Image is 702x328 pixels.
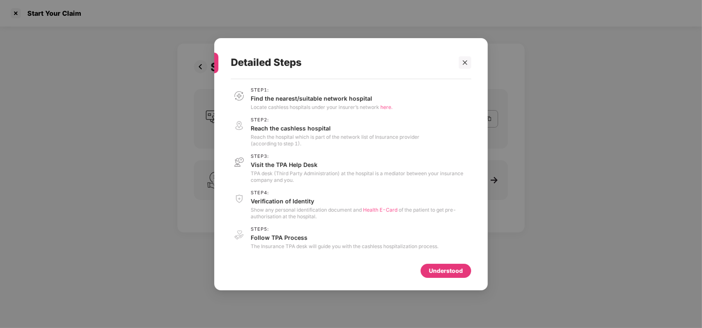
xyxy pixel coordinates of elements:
[251,226,438,232] span: Step 5 :
[251,124,419,132] p: Reach the cashless hospital
[251,190,471,195] span: Step 4 :
[231,87,247,104] img: svg+xml;base64,PHN2ZyB3aWR0aD0iNDAiIGhlaWdodD0iNDEiIHZpZXdCb3g9IjAgMCA0MCA0MSIgZmlsbD0ibm9uZSIgeG...
[363,206,397,212] span: Health E-Card
[231,46,451,79] div: Detailed Steps
[231,153,247,170] img: svg+xml;base64,PHN2ZyB3aWR0aD0iNDAiIGhlaWdodD0iNDEiIHZpZXdCb3g9IjAgMCA0MCA0MSIgZmlsbD0ibm9uZSIgeG...
[251,104,392,110] p: Locate cashless hospitals under your insurer’s network
[251,133,419,147] p: Reach the hospital which is part of the network list of Insurance provider (according to step 1).
[251,243,438,249] p: The Insurance TPA desk will guide you with the cashless hospitalization process.
[380,104,392,110] span: here.
[231,190,247,207] img: svg+xml;base64,PHN2ZyB3aWR0aD0iNDAiIGhlaWdodD0iNDEiIHZpZXdCb3g9IjAgMCA0MCA0MSIgZmlsbD0ibm9uZSIgeG...
[251,94,392,102] p: Find the nearest/suitable network hospital
[231,226,247,243] img: svg+xml;base64,PHN2ZyB3aWR0aD0iNDAiIGhlaWdodD0iNDEiIHZpZXdCb3g9IjAgMCA0MCA0MSIgZmlsbD0ibm9uZSIgeG...
[251,117,419,122] span: Step 2 :
[231,117,247,134] img: svg+xml;base64,PHN2ZyB3aWR0aD0iNDAiIGhlaWdodD0iNDEiIHZpZXdCb3g9IjAgMCA0MCA0MSIgZmlsbD0ibm9uZSIgeG...
[462,59,468,65] span: close
[429,266,463,275] div: Understood
[251,87,392,92] span: Step 1 :
[251,170,471,183] p: TPA desk (Third Party Administration) at the hospital is a mediator between your insurance compan...
[251,160,471,168] p: Visit the TPA Help Desk
[251,197,471,205] p: Verification of Identity
[251,153,471,159] span: Step 3 :
[251,206,471,219] p: Show any personal identification document and of the patient to get pre-authorisation at the hosp...
[251,233,438,241] p: Follow TPA Process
